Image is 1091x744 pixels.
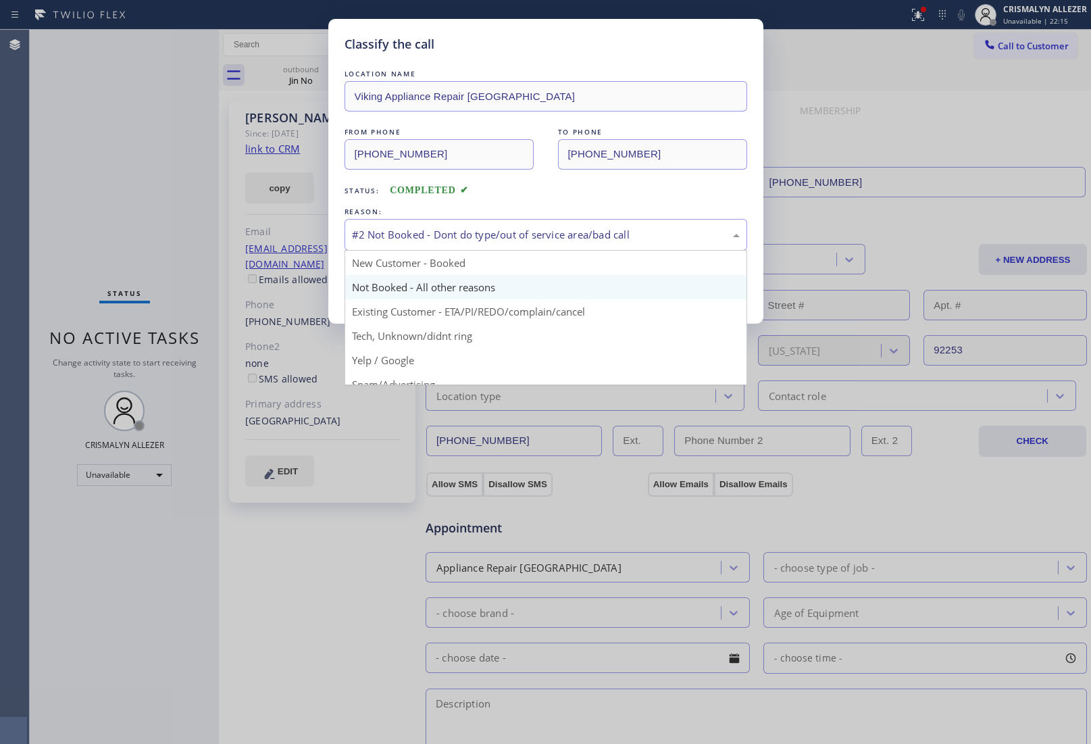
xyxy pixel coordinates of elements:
[345,348,746,372] div: Yelp / Google
[345,205,747,219] div: REASON:
[345,299,746,324] div: Existing Customer - ETA/PI/REDO/complain/cancel
[390,185,468,195] span: COMPLETED
[345,275,746,299] div: Not Booked - All other reasons
[345,372,746,397] div: Spam/Advertising
[558,125,747,139] div: TO PHONE
[352,227,740,243] div: #2 Not Booked - Dont do type/out of service area/bad call
[345,125,534,139] div: FROM PHONE
[345,251,746,275] div: New Customer - Booked
[345,35,434,53] h5: Classify the call
[558,139,747,170] input: To phone
[345,186,380,195] span: Status:
[345,324,746,348] div: Tech, Unknown/didnt ring
[345,67,747,81] div: LOCATION NAME
[345,139,534,170] input: From phone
